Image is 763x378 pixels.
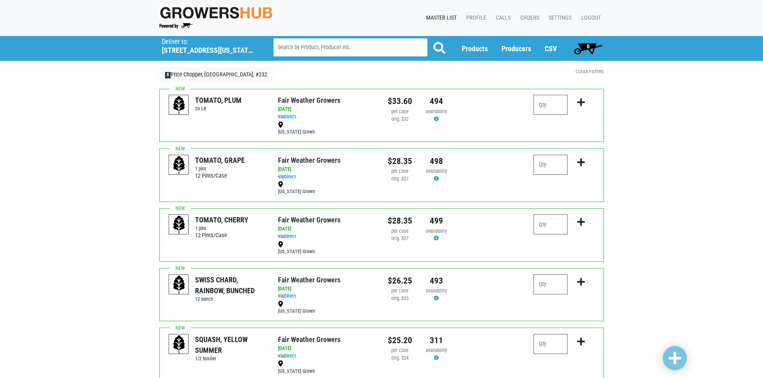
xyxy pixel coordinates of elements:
[278,113,375,121] div: via
[195,106,242,112] h6: 20 LB
[284,353,296,359] a: Direct
[278,121,375,136] div: [US_STATE] Grown
[388,168,412,175] div: per case
[159,23,193,29] img: Powered by Big Wheelbarrow
[426,347,447,353] span: availability
[388,235,412,242] div: orig. $27
[533,95,568,115] input: Qty
[388,116,412,123] div: orig. $32
[195,155,245,166] div: TOMATO, GRAPE
[278,225,375,233] div: [DATE]
[278,122,283,128] img: map_marker-0e94453035b3232a4d21701695807de9.png
[501,44,531,53] a: Producers
[284,293,296,299] a: Direct
[195,95,242,106] div: TOMATO, PLUM
[420,10,460,26] a: Master List
[162,46,253,55] h5: [STREET_ADDRESS][US_STATE]
[195,172,227,179] span: 12 Pints/Case
[278,181,375,196] div: [US_STATE] Grown
[195,214,248,225] div: TOMATO, CHERRY
[278,352,375,360] div: via
[169,275,189,295] img: placeholder-variety-43d6402dacf2d531de610a020419775a.svg
[388,334,412,347] div: $25.20
[195,274,266,296] div: SWISS CHARD, RAINBOW, BUNCHED
[169,334,189,354] img: placeholder-variety-43d6402dacf2d531de610a020419775a.svg
[169,95,189,115] img: placeholder-variety-43d6402dacf2d531de610a020419775a.svg
[278,216,340,224] a: Fair Weather Growers
[278,285,375,293] div: [DATE]
[460,10,489,26] a: Profile
[278,96,340,104] a: Fair Weather Growers
[284,174,296,180] a: Direct
[388,155,412,168] div: $28.35
[570,40,606,56] a: 0
[278,360,375,375] div: [US_STATE] Grown
[533,334,568,354] input: Qty
[278,345,375,352] div: [DATE]
[169,215,189,235] img: placeholder-variety-43d6402dacf2d531de610a020419775a.svg
[388,287,412,295] div: per case
[587,43,590,50] span: 0
[388,354,412,362] div: orig. $24
[388,295,412,302] div: orig. $25
[426,228,447,234] span: availability
[533,155,568,175] input: Qty
[426,108,447,114] span: availability
[489,10,514,26] a: Calls
[278,300,375,315] div: [US_STATE] Grown
[575,10,604,26] a: Logout
[195,225,248,231] h6: 1 pint
[278,166,375,173] div: [DATE]
[533,274,568,294] input: Qty
[195,232,227,239] span: 12 Pints/Case
[388,214,412,227] div: $28.35
[388,95,412,108] div: $33.60
[576,69,604,74] a: Clear Filters
[278,233,375,240] div: via
[278,335,340,344] a: Fair Weather Growers
[424,155,449,168] div: 498
[424,274,449,287] div: 493
[424,95,449,108] div: 494
[278,106,375,113] div: [DATE]
[388,228,412,235] div: per case
[284,233,296,239] a: Direct
[162,38,253,46] p: Deliver to:
[162,36,259,55] span: Price Chopper, Middletown, #232 (855 Washington St, Middletown, CT 06457, USA)
[278,292,375,300] div: via
[165,72,171,78] span: X
[195,296,266,302] h6: 12 bunch
[462,44,488,53] a: Products
[542,10,575,26] a: Settings
[195,166,245,172] h6: 1 pint
[426,168,447,174] span: availability
[284,114,296,120] a: Direct
[195,356,266,362] h6: 1/2 bushel
[159,67,273,82] a: XPrice Chopper, [GEOGRAPHIC_DATA], #232
[388,274,412,287] div: $26.25
[514,10,542,26] a: Orders
[388,108,412,116] div: per case
[278,360,283,367] img: map_marker-0e94453035b3232a4d21701695807de9.png
[388,347,412,354] div: per case
[278,241,283,248] img: map_marker-0e94453035b3232a4d21701695807de9.png
[278,240,375,256] div: [US_STATE] Grown
[424,334,449,347] div: 311
[424,214,449,227] div: 499
[195,334,266,356] div: SQUASH, YELLOW SUMMER
[533,214,568,234] input: Qty
[278,156,340,164] a: Fair Weather Growers
[274,38,427,56] input: Search by Product, Producer etc.
[388,175,412,183] div: orig. $27
[278,173,375,181] div: via
[159,5,273,20] img: original-fc7597fdc6adbb9d0e2ae620e786d1a2.jpg
[278,276,340,284] a: Fair Weather Growers
[545,44,557,53] a: CSV
[169,155,189,175] img: placeholder-variety-43d6402dacf2d531de610a020419775a.svg
[426,288,447,294] span: availability
[278,181,283,188] img: map_marker-0e94453035b3232a4d21701695807de9.png
[278,301,283,307] img: map_marker-0e94453035b3232a4d21701695807de9.png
